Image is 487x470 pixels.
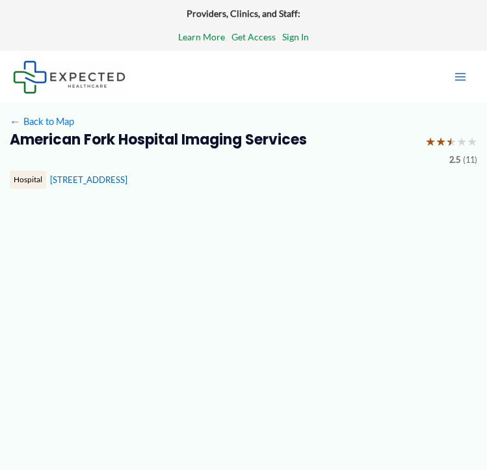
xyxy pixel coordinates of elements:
span: ★ [425,131,436,153]
a: Sign In [282,29,309,46]
a: Get Access [231,29,276,46]
span: 2.5 [449,152,460,168]
span: ★ [436,131,446,153]
a: [STREET_ADDRESS] [50,174,127,185]
h2: American Fork Hospital Imaging Services [10,131,416,149]
div: Hospital [10,171,46,189]
span: ★ [456,131,467,153]
span: ← [10,116,21,128]
a: ←Back to Map [10,113,74,130]
strong: Providers, Clinics, and Staff: [187,8,300,19]
button: Main menu toggle [447,63,474,90]
span: ★ [446,131,456,153]
a: Learn More [178,29,225,46]
span: ★ [467,131,477,153]
img: Expected Healthcare Logo - side, dark font, small [13,61,125,94]
span: (11) [463,152,477,168]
